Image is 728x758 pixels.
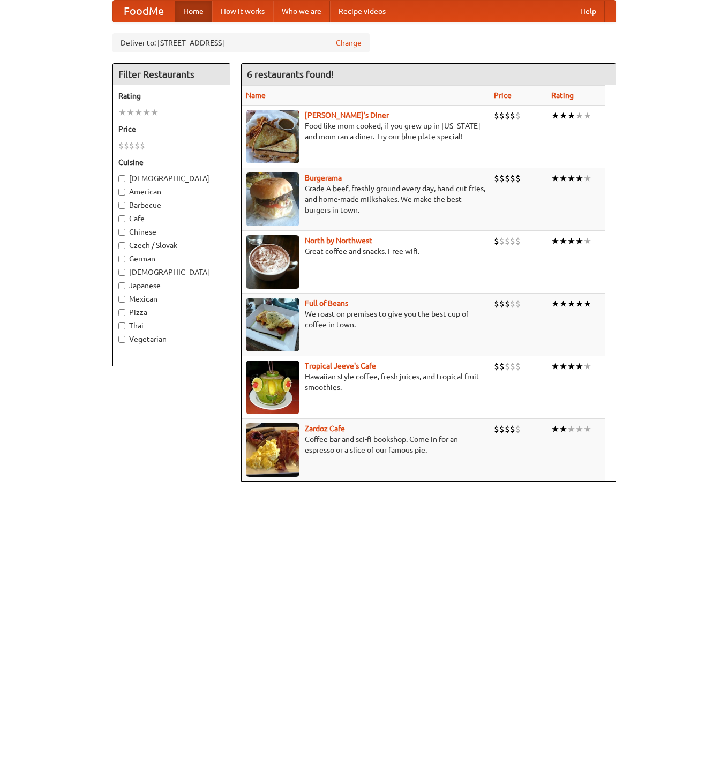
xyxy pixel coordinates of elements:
[118,307,224,318] label: Pizza
[118,294,224,304] label: Mexican
[134,140,140,152] li: $
[247,69,334,79] ng-pluralize: 6 restaurants found!
[494,298,499,310] li: $
[499,172,505,184] li: $
[515,235,521,247] li: $
[515,361,521,372] li: $
[305,236,372,245] a: North by Northwest
[499,361,505,372] li: $
[494,91,512,100] a: Price
[246,121,485,142] p: Food like mom cooked, if you grew up in [US_STATE] and mom ran a diner. Try our blue plate special!
[112,33,370,52] div: Deliver to: [STREET_ADDRESS]
[551,235,559,247] li: ★
[118,280,224,291] label: Japanese
[583,423,591,435] li: ★
[515,172,521,184] li: $
[118,242,125,249] input: Czech / Slovak
[567,298,575,310] li: ★
[246,183,485,215] p: Grade A beef, freshly ground every day, hand-cut fries, and home-made milkshakes. We make the bes...
[567,423,575,435] li: ★
[305,362,376,370] a: Tropical Jeeve's Cafe
[118,269,125,276] input: [DEMOGRAPHIC_DATA]
[505,298,510,310] li: $
[559,172,567,184] li: ★
[305,174,342,182] a: Burgerama
[118,309,125,316] input: Pizza
[583,298,591,310] li: ★
[118,240,224,251] label: Czech / Slovak
[305,424,345,433] a: Zardoz Cafe
[118,140,124,152] li: $
[118,200,224,211] label: Barbecue
[246,371,485,393] p: Hawaiian style coffee, fresh juices, and tropical fruit smoothies.
[305,299,348,307] a: Full of Beans
[505,361,510,372] li: $
[118,320,224,331] label: Thai
[583,361,591,372] li: ★
[126,107,134,118] li: ★
[246,91,266,100] a: Name
[246,298,299,351] img: beans.jpg
[118,186,224,197] label: American
[113,64,230,85] h4: Filter Restaurants
[175,1,212,22] a: Home
[505,423,510,435] li: $
[515,298,521,310] li: $
[499,110,505,122] li: $
[118,91,224,101] h5: Rating
[559,298,567,310] li: ★
[124,140,129,152] li: $
[510,235,515,247] li: $
[499,235,505,247] li: $
[510,423,515,435] li: $
[510,110,515,122] li: $
[118,189,125,196] input: American
[118,202,125,209] input: Barbecue
[118,336,125,343] input: Vegetarian
[551,110,559,122] li: ★
[118,157,224,168] h5: Cuisine
[559,361,567,372] li: ★
[551,91,574,100] a: Rating
[505,172,510,184] li: $
[551,361,559,372] li: ★
[118,175,125,182] input: [DEMOGRAPHIC_DATA]
[551,172,559,184] li: ★
[567,110,575,122] li: ★
[118,124,224,134] h5: Price
[510,361,515,372] li: $
[515,110,521,122] li: $
[575,361,583,372] li: ★
[246,235,299,289] img: north.jpg
[575,423,583,435] li: ★
[212,1,273,22] a: How it works
[515,423,521,435] li: $
[118,173,224,184] label: [DEMOGRAPHIC_DATA]
[118,227,224,237] label: Chinese
[118,256,125,262] input: German
[140,140,145,152] li: $
[567,172,575,184] li: ★
[305,111,389,119] a: [PERSON_NAME]'s Diner
[246,246,485,257] p: Great coffee and snacks. Free wifi.
[499,423,505,435] li: $
[551,423,559,435] li: ★
[499,298,505,310] li: $
[575,235,583,247] li: ★
[246,110,299,163] img: sallys.jpg
[583,110,591,122] li: ★
[559,235,567,247] li: ★
[246,172,299,226] img: burgerama.jpg
[118,213,224,224] label: Cafe
[118,334,224,344] label: Vegetarian
[494,110,499,122] li: $
[118,282,125,289] input: Japanese
[494,361,499,372] li: $
[505,110,510,122] li: $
